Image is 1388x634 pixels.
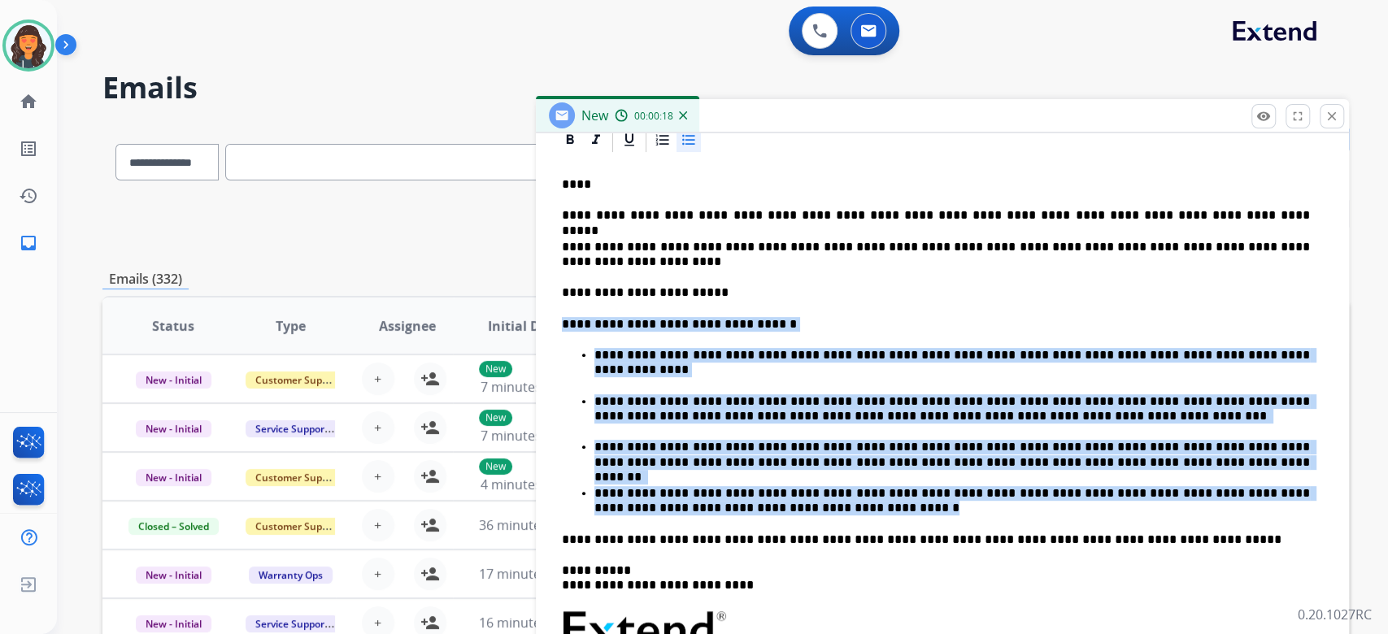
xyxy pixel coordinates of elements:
[152,316,194,336] span: Status
[276,316,306,336] span: Type
[420,515,440,535] mat-icon: person_add
[1298,605,1372,624] p: 0.20.1027RC
[617,128,642,152] div: Underline
[136,469,211,486] span: New - Initial
[481,378,568,396] span: 7 minutes ago
[136,567,211,584] span: New - Initial
[374,613,381,632] span: +
[374,369,381,389] span: +
[246,615,338,632] span: Service Support
[677,128,701,152] div: Bullet List
[650,128,675,152] div: Ordered List
[362,558,394,590] button: +
[1256,109,1271,124] mat-icon: remove_red_eye
[479,458,512,475] p: New
[479,565,573,583] span: 17 minutes ago
[102,269,189,289] p: Emails (332)
[19,139,38,158] mat-icon: list_alt
[420,467,440,486] mat-icon: person_add
[1325,109,1339,124] mat-icon: close
[379,316,436,336] span: Assignee
[19,186,38,206] mat-icon: history
[634,110,673,123] span: 00:00:18
[19,92,38,111] mat-icon: home
[584,128,608,152] div: Italic
[249,567,333,584] span: Warranty Ops
[246,518,351,535] span: Customer Support
[581,106,608,124] span: New
[19,233,38,253] mat-icon: inbox
[362,460,394,493] button: +
[420,564,440,584] mat-icon: person_add
[374,515,381,535] span: +
[487,316,560,336] span: Initial Date
[102,72,1349,104] h2: Emails
[420,613,440,632] mat-icon: person_add
[136,420,211,437] span: New - Initial
[128,518,219,535] span: Closed – Solved
[246,420,338,437] span: Service Support
[420,418,440,437] mat-icon: person_add
[420,369,440,389] mat-icon: person_add
[136,615,211,632] span: New - Initial
[136,371,211,389] span: New - Initial
[374,418,381,437] span: +
[374,467,381,486] span: +
[1290,109,1305,124] mat-icon: fullscreen
[6,23,51,68] img: avatar
[246,469,351,486] span: Customer Support
[362,411,394,444] button: +
[479,614,573,632] span: 16 minutes ago
[479,410,512,426] p: New
[374,564,381,584] span: +
[362,363,394,395] button: +
[481,475,568,493] span: 4 minutes ago
[246,371,351,389] span: Customer Support
[479,516,573,534] span: 36 minutes ago
[558,128,582,152] div: Bold
[481,427,568,445] span: 7 minutes ago
[479,361,512,377] p: New
[362,509,394,541] button: +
